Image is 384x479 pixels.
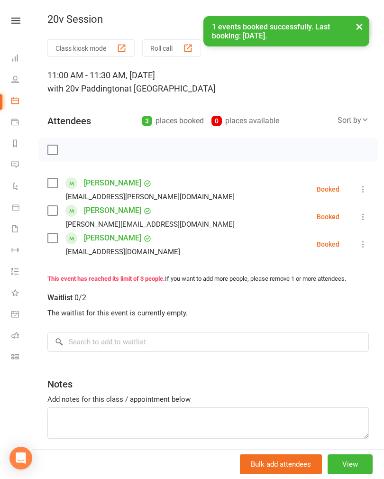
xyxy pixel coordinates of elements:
[9,447,32,470] div: Open Intercom Messenger
[11,198,33,219] a: Product Sales
[74,291,86,304] div: 0/2
[11,70,33,91] a: People
[47,394,369,405] div: Add notes for this class / appointment below
[338,114,369,127] div: Sort by
[203,16,369,46] div: 1 events booked successfully. Last booking: [DATE].
[142,116,152,126] div: 3
[11,326,33,347] a: Roll call kiosk mode
[47,274,369,284] div: If you want to add more people, please remove 1 or more attendees.
[11,304,33,326] a: General attendance kiosk mode
[47,275,165,282] strong: This event has reached its limit of 3 people.
[47,69,369,95] div: 11:00 AM - 11:30 AM, [DATE]
[317,213,339,220] div: Booked
[11,347,33,368] a: Class kiosk mode
[47,83,124,93] span: with 20v Paddington
[351,16,368,37] button: ×
[84,230,141,246] a: [PERSON_NAME]
[47,378,73,391] div: Notes
[66,191,235,203] div: [EMAIL_ADDRESS][PERSON_NAME][DOMAIN_NAME]
[11,112,33,134] a: Payments
[66,218,235,230] div: [PERSON_NAME][EMAIL_ADDRESS][DOMAIN_NAME]
[84,175,141,191] a: [PERSON_NAME]
[11,48,33,70] a: Dashboard
[142,114,204,128] div: places booked
[211,116,222,126] div: 0
[47,291,86,304] div: Waitlist
[328,454,373,474] button: View
[66,246,180,258] div: [EMAIL_ADDRESS][DOMAIN_NAME]
[240,454,322,474] button: Bulk add attendees
[32,13,384,26] div: 20v Session
[11,134,33,155] a: Reports
[124,83,216,93] span: at [GEOGRAPHIC_DATA]
[211,114,279,128] div: places available
[47,307,369,319] div: The waitlist for this event is currently empty.
[317,241,339,248] div: Booked
[11,283,33,304] a: What's New
[47,114,91,128] div: Attendees
[317,186,339,193] div: Booked
[11,91,33,112] a: Calendar
[47,332,369,352] input: Search to add to waitlist
[84,203,141,218] a: [PERSON_NAME]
